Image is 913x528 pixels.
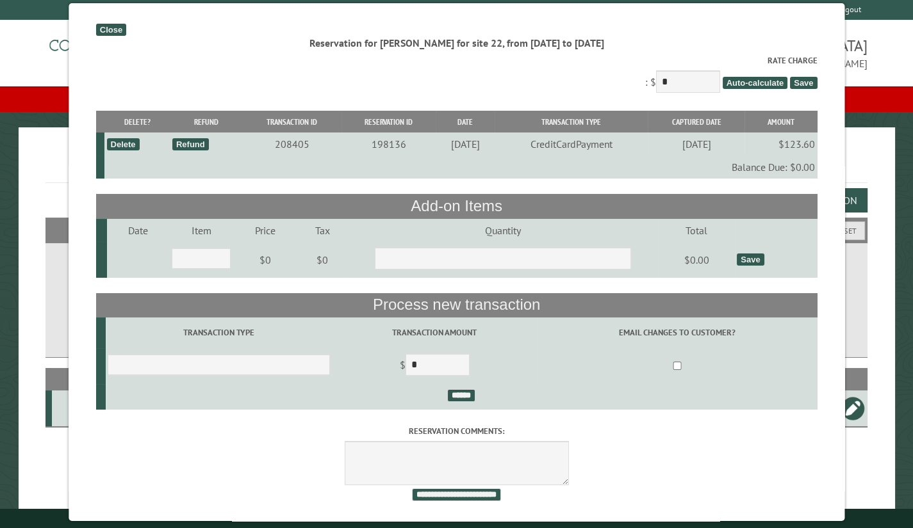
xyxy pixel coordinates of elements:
div: Save [737,253,764,266]
th: Captured Date [648,111,744,133]
td: $0 [297,242,347,278]
th: Amount [744,111,817,133]
small: © Campground Commander LLC. All rights reserved. [384,514,529,522]
td: Price [233,219,297,242]
th: Reservation ID [341,111,436,133]
td: [DATE] [648,132,744,156]
img: Campground Commander [45,25,206,75]
th: Delete? [104,111,170,133]
td: Quantity [347,219,659,242]
td: $ [332,348,538,384]
td: Balance Due: $0.00 [104,156,817,179]
button: Reset [827,221,865,240]
td: Date [106,219,169,242]
h2: Filters [45,218,868,242]
th: Transaction ID [242,111,341,133]
th: Refund [170,111,243,133]
td: CreditCardPayment [495,132,648,156]
div: : $ [96,54,818,96]
label: Rate Charge [96,54,818,67]
label: Transaction Type [108,326,330,339]
span: Save [790,77,817,89]
th: Date [436,111,495,133]
td: Total [658,219,735,242]
td: Tax [297,219,347,242]
th: Site [52,368,103,390]
div: 22 [57,402,100,415]
td: Item [170,219,233,242]
div: Refund [172,138,209,150]
td: 208405 [242,132,341,156]
td: [DATE] [436,132,495,156]
th: Add-on Items [96,194,818,218]
td: 198136 [341,132,436,156]
td: $123.60 [744,132,817,156]
span: Auto-calculate [722,77,787,89]
th: Transaction Type [495,111,648,133]
h1: Reservations [45,148,868,183]
label: Reservation comments: [96,425,818,437]
div: Delete [106,138,139,150]
div: Reservation for [PERSON_NAME] for site 22, from [DATE] to [DATE] [96,36,818,50]
td: $0 [233,242,297,278]
label: Transaction Amount [334,326,535,339]
label: Email changes to customer? [539,326,815,339]
div: Close [96,24,126,36]
td: $0.00 [658,242,735,278]
th: Process new transaction [96,293,818,317]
